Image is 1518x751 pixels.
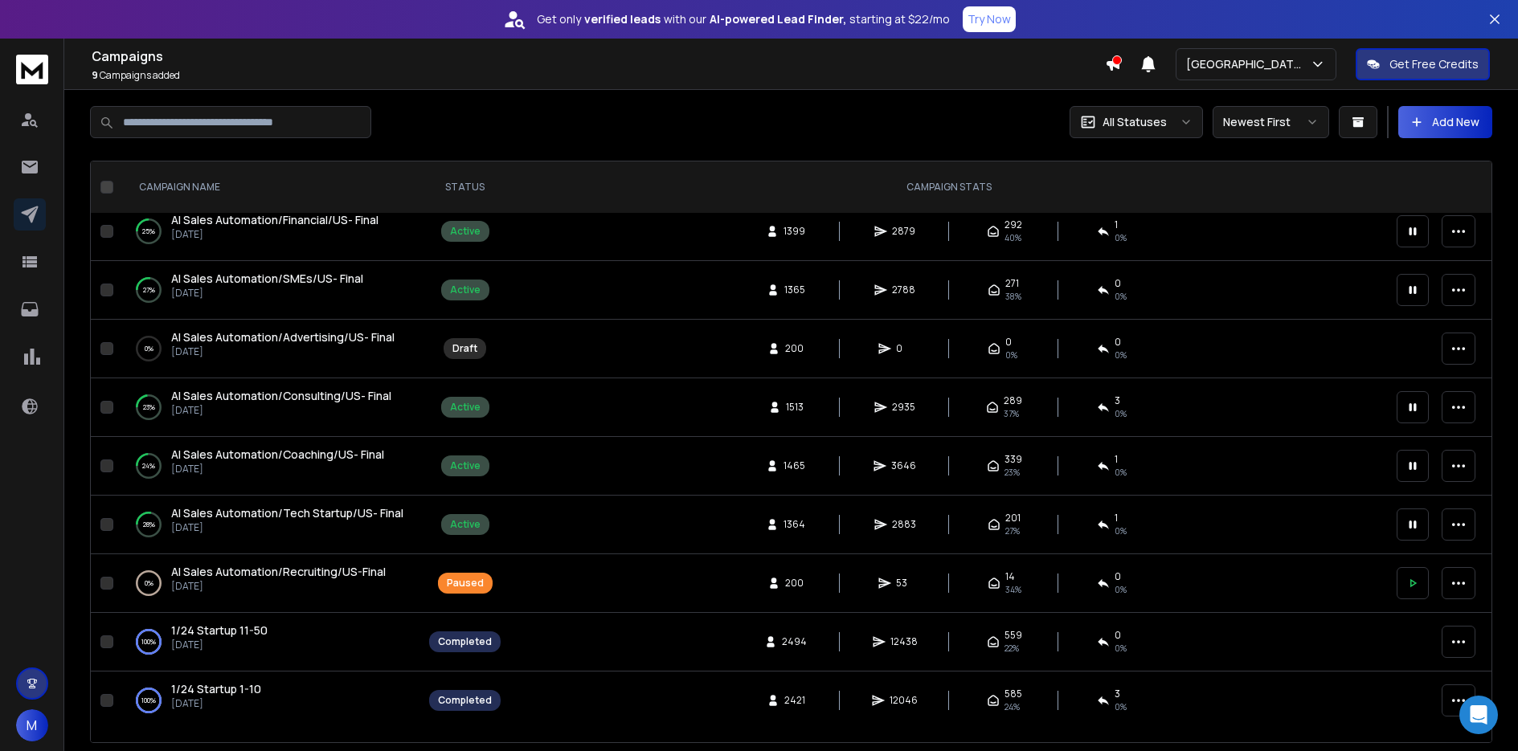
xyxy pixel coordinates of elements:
[1213,106,1329,138] button: Newest First
[171,681,261,696] span: 1/24 Startup 1-10
[1004,453,1022,466] span: 339
[171,388,391,403] span: AI Sales Automation/Consulting/US- Final
[171,271,363,287] a: AI Sales Automation/SMEs/US- Final
[120,437,419,496] td: 24%AI Sales Automation/Coaching/US- Final[DATE]
[1115,290,1127,303] span: 0 %
[1005,524,1020,537] span: 27 %
[784,694,805,707] span: 2421
[171,447,384,463] a: AI Sales Automation/Coaching/US- Final
[1115,394,1120,407] span: 3
[891,459,916,472] span: 3646
[1115,700,1127,713] span: 0 %
[120,320,419,378] td: 0%AI Sales Automation/Advertising/US- Final[DATE]
[1115,688,1120,700] span: 3
[171,505,403,521] a: AI Sales Automation/Tech Startup/US- Final
[450,459,481,472] div: Active
[120,378,419,437] td: 23%AI Sales Automation/Consulting/US- Final[DATE]
[419,161,510,214] th: STATUS
[171,564,386,579] span: AI Sales Automation/Recruiting/US-Final
[1115,583,1127,596] span: 0 %
[171,463,384,475] p: [DATE]
[1115,336,1121,349] span: 0
[1115,642,1127,655] span: 0 %
[171,622,268,639] a: 1/24 Startup 11-50
[896,577,912,590] span: 53
[120,671,419,730] td: 100%1/24 Startup 1-10[DATE]
[1115,349,1127,361] span: 0%
[1004,394,1022,407] span: 289
[785,577,804,590] span: 200
[1004,407,1019,420] span: 37 %
[784,225,805,238] span: 1399
[171,329,395,345] a: AI Sales Automation/Advertising/US- Final
[1115,512,1118,524] span: 1
[1115,570,1121,583] span: 0
[968,11,1011,27] p: Try Now
[120,496,419,554] td: 28%AI Sales Automation/Tech Startup/US- Final[DATE]
[171,287,363,300] p: [DATE]
[450,518,481,531] div: Active
[1005,277,1019,290] span: 271
[438,694,492,707] div: Completed
[1115,466,1127,479] span: 0 %
[171,345,395,358] p: [DATE]
[890,694,918,707] span: 12046
[1115,231,1127,244] span: 0 %
[171,388,391,404] a: AI Sales Automation/Consulting/US- Final
[141,692,156,708] p: 100 %
[786,401,804,414] span: 1513
[1186,56,1310,72] p: [GEOGRAPHIC_DATA]
[120,202,419,261] td: 25%AI Sales Automation/Financial/US- Final[DATE]
[120,261,419,320] td: 27%AI Sales Automation/SMEs/US- Final[DATE]
[92,47,1105,66] h1: Campaigns
[1005,583,1021,596] span: 34 %
[120,613,419,671] td: 100%1/24 Startup 11-50[DATE]
[171,622,268,638] span: 1/24 Startup 11-50
[1005,512,1021,524] span: 201
[1115,407,1127,420] span: 0 %
[452,342,477,355] div: Draft
[784,518,805,531] span: 1364
[120,554,419,613] td: 0%AI Sales Automation/Recruiting/US-Final[DATE]
[171,404,391,417] p: [DATE]
[785,342,804,355] span: 200
[1115,524,1127,537] span: 0 %
[537,11,950,27] p: Get only with our starting at $22/mo
[1115,218,1118,231] span: 1
[1004,466,1020,479] span: 23 %
[892,518,916,531] span: 2883
[16,709,48,741] button: M
[782,635,807,648] span: 2494
[1004,700,1020,713] span: 24 %
[143,516,155,533] p: 28 %
[710,11,846,27] strong: AI-powered Lead Finder,
[1004,629,1022,642] span: 559
[171,697,261,710] p: [DATE]
[171,580,386,593] p: [DATE]
[450,401,481,414] div: Active
[1004,688,1022,700] span: 585
[584,11,661,27] strong: verified leads
[171,564,386,580] a: AI Sales Automation/Recruiting/US-Final
[171,639,268,651] p: [DATE]
[171,521,403,534] p: [DATE]
[438,635,492,648] div: Completed
[892,401,915,414] span: 2935
[1115,277,1121,290] span: 0
[143,399,155,415] p: 23 %
[1389,56,1479,72] p: Get Free Credits
[171,447,384,462] span: AI Sales Automation/Coaching/US- Final
[1115,453,1118,466] span: 1
[171,228,378,241] p: [DATE]
[890,635,918,648] span: 12438
[963,6,1016,32] button: Try Now
[92,69,1105,82] p: Campaigns added
[171,212,378,227] span: AI Sales Automation/Financial/US- Final
[142,458,155,474] p: 24 %
[450,284,481,296] div: Active
[1005,570,1015,583] span: 14
[1005,290,1021,303] span: 38 %
[892,284,915,296] span: 2788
